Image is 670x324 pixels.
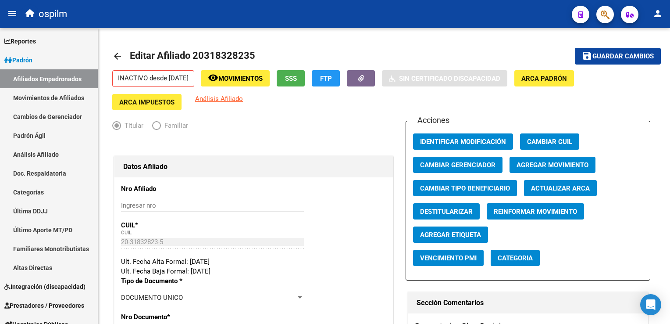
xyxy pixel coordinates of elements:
[514,70,574,86] button: ARCA Padrón
[399,75,500,83] span: Sin Certificado Discapacidad
[121,121,143,130] span: Titular
[420,208,473,216] span: Destitularizar
[531,184,590,192] span: Actualizar ARCA
[130,50,255,61] span: Editar Afiliado 20318328235
[39,4,67,24] span: ospilm
[420,184,510,192] span: Cambiar Tipo Beneficiario
[4,301,84,310] span: Prestadores / Proveedores
[121,266,386,276] div: Ult. Fecha Baja Formal: [DATE]
[119,98,175,106] span: ARCA Impuestos
[413,203,480,220] button: Destitularizar
[652,8,663,19] mat-icon: person
[510,157,595,173] button: Agregar Movimiento
[417,296,639,310] h1: Sección Comentarios
[208,72,218,83] mat-icon: remove_red_eye
[4,55,32,65] span: Padrón
[218,75,263,83] span: Movimientos
[121,312,200,322] p: Nro Documento
[640,294,661,315] div: Open Intercom Messenger
[285,75,297,83] span: SSS
[161,121,188,130] span: Familiar
[4,282,86,292] span: Integración (discapacidad)
[527,138,572,146] span: Cambiar CUIL
[382,70,507,86] button: Sin Certificado Discapacidad
[575,48,661,64] button: Guardar cambios
[112,94,182,110] button: ARCA Impuestos
[420,138,506,146] span: Identificar Modificación
[312,70,340,86] button: FTP
[413,180,517,196] button: Cambiar Tipo Beneficiario
[521,75,567,83] span: ARCA Padrón
[487,203,584,220] button: Reinformar Movimiento
[112,51,123,61] mat-icon: arrow_back
[592,53,654,61] span: Guardar cambios
[420,231,481,239] span: Agregar Etiqueta
[201,70,270,86] button: Movimientos
[121,276,200,286] p: Tipo de Documento *
[112,70,194,87] p: INACTIVO desde [DATE]
[413,250,484,266] button: Vencimiento PMI
[112,123,197,131] mat-radio-group: Elija una opción
[195,95,243,103] span: Análisis Afiliado
[413,157,502,173] button: Cambiar Gerenciador
[420,161,495,169] span: Cambiar Gerenciador
[277,70,305,86] button: SSS
[520,133,579,150] button: Cambiar CUIL
[121,257,386,266] div: Ult. Fecha Alta Formal: [DATE]
[123,160,384,174] h1: Datos Afiliado
[7,8,18,19] mat-icon: menu
[121,220,200,230] p: CUIL
[582,50,592,61] mat-icon: save
[413,114,453,126] h3: Acciones
[517,161,588,169] span: Agregar Movimiento
[494,208,577,216] span: Reinformar Movimiento
[420,254,477,262] span: Vencimiento PMI
[498,254,533,262] span: Categoria
[413,133,513,150] button: Identificar Modificación
[4,36,36,46] span: Reportes
[524,180,597,196] button: Actualizar ARCA
[320,75,332,83] span: FTP
[121,294,183,302] span: DOCUMENTO UNICO
[413,227,488,243] button: Agregar Etiqueta
[121,184,200,194] p: Nro Afiliado
[491,250,540,266] button: Categoria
